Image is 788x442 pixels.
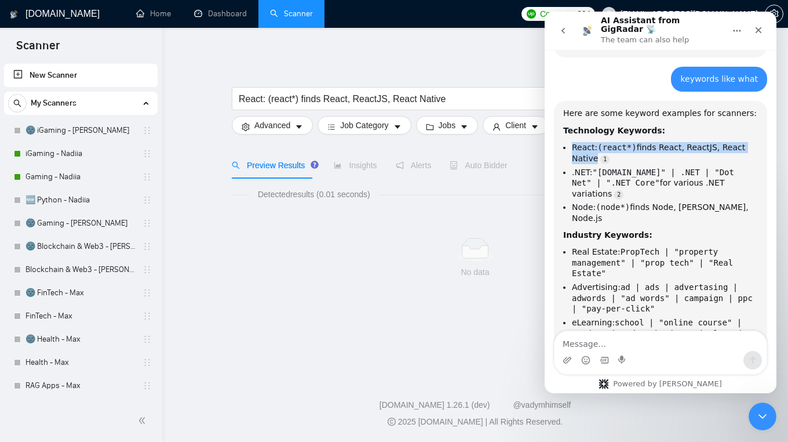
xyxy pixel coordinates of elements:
[765,9,783,19] a: setting
[19,114,121,124] b: Technology Keywords:
[143,219,152,228] span: holder
[138,415,149,426] span: double-left
[25,397,136,421] a: 🌚 Odoo - Nadiia
[27,156,189,176] code: "[DOMAIN_NAME]" | .NET | "Dot Net" | ".NET Core"
[545,12,776,393] iframe: Intercom live chat
[334,161,342,169] span: area-chart
[10,5,18,24] img: logo
[232,161,240,169] span: search
[136,9,171,19] a: homeHome
[540,8,575,20] span: Connects:
[143,126,152,135] span: holder
[25,258,136,281] a: Blockchain & Web3 - [PERSON_NAME]
[25,142,136,165] a: iGaming - Nadiia
[143,172,152,182] span: holder
[439,119,456,132] span: Jobs
[7,37,69,61] span: Scanner
[380,400,490,410] a: [DOMAIN_NAME] 1.26.1 (dev)
[505,119,526,132] span: Client
[19,219,108,228] b: Industry Keywords:
[10,320,222,339] textarea: Message…
[327,122,335,131] span: bars
[388,418,396,426] span: copyright
[396,161,432,170] span: Alerts
[27,190,213,212] li: Node: finds Node, [PERSON_NAME], Node.js
[318,116,411,135] button: barsJob Categorycaret-down
[25,374,136,397] a: RAG Apps - Max
[55,344,64,353] button: Gif picker
[31,92,76,115] span: My Scanners
[765,5,783,23] button: setting
[53,131,92,140] code: (react*)
[749,403,776,430] iframe: Intercom live chat
[143,381,152,390] span: holder
[51,191,85,200] code: (node*)
[199,339,217,358] button: Send a message…
[483,116,549,135] button: userClientcaret-down
[25,235,136,258] a: 🌚 Blockchain & Web3 - [PERSON_NAME]
[605,10,613,18] span: user
[27,306,213,338] li: eLearning:
[309,160,320,170] div: Tooltip anchor
[460,122,468,131] span: caret-down
[270,9,313,19] a: searchScanner
[396,161,404,169] span: notification
[143,288,152,298] span: holder
[70,179,79,188] a: Source reference 9833180:
[25,328,136,351] a: 🌚 Health - Max
[37,344,46,353] button: Emoji picker
[143,311,152,321] span: holder
[143,149,152,158] span: holder
[27,131,213,152] li: React: finds React, ReactJS, React Native
[19,96,213,108] div: Here are some keyword examples for scanners:
[295,122,303,131] span: caret-down
[13,64,148,87] a: New Scanner
[242,122,250,131] span: setting
[194,9,247,19] a: dashboardDashboard
[172,416,779,428] div: 2025 [DOMAIN_NAME] | All Rights Reserved.
[25,281,136,305] a: 🌚 FinTech - Max
[334,161,377,170] span: Insights
[340,119,388,132] span: Job Category
[241,266,709,278] div: No data
[27,271,208,302] code: ad | ads | advertasing | adwords | "ad words" | campaign | ppc | "pay-per-click"
[8,94,27,113] button: search
[25,351,136,374] a: Health - Max
[18,344,27,353] button: Upload attachment
[25,119,136,142] a: 🌚 iGaming - [PERSON_NAME]
[527,9,536,19] img: upwork-logo.png
[56,143,65,153] a: Source reference 9833211:
[250,188,378,201] span: Detected results (0.01 seconds)
[4,64,158,87] li: New Scanner
[25,212,136,235] a: 🌚 Gaming - [PERSON_NAME]
[74,344,83,353] button: Start recording
[531,122,539,131] span: caret-down
[9,99,26,107] span: search
[25,189,136,212] a: 🆕 Python - Nadiia
[426,122,434,131] span: folder
[232,161,315,170] span: Preview Results
[416,116,479,135] button: folderJobscaret-down
[27,270,213,303] li: Advertising:
[27,236,188,266] code: PropTech | "property management" | "prop tech" | "Real Estate"
[143,358,152,367] span: holder
[513,400,571,410] a: @vadymhimself
[143,265,152,274] span: holder
[239,92,548,106] input: Search Freelance Jobs...
[25,165,136,189] a: Gaming - Nadiia
[143,335,152,344] span: holder
[493,122,501,131] span: user
[25,305,136,328] a: FinTech - Max
[254,119,290,132] span: Advanced
[143,242,152,251] span: holder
